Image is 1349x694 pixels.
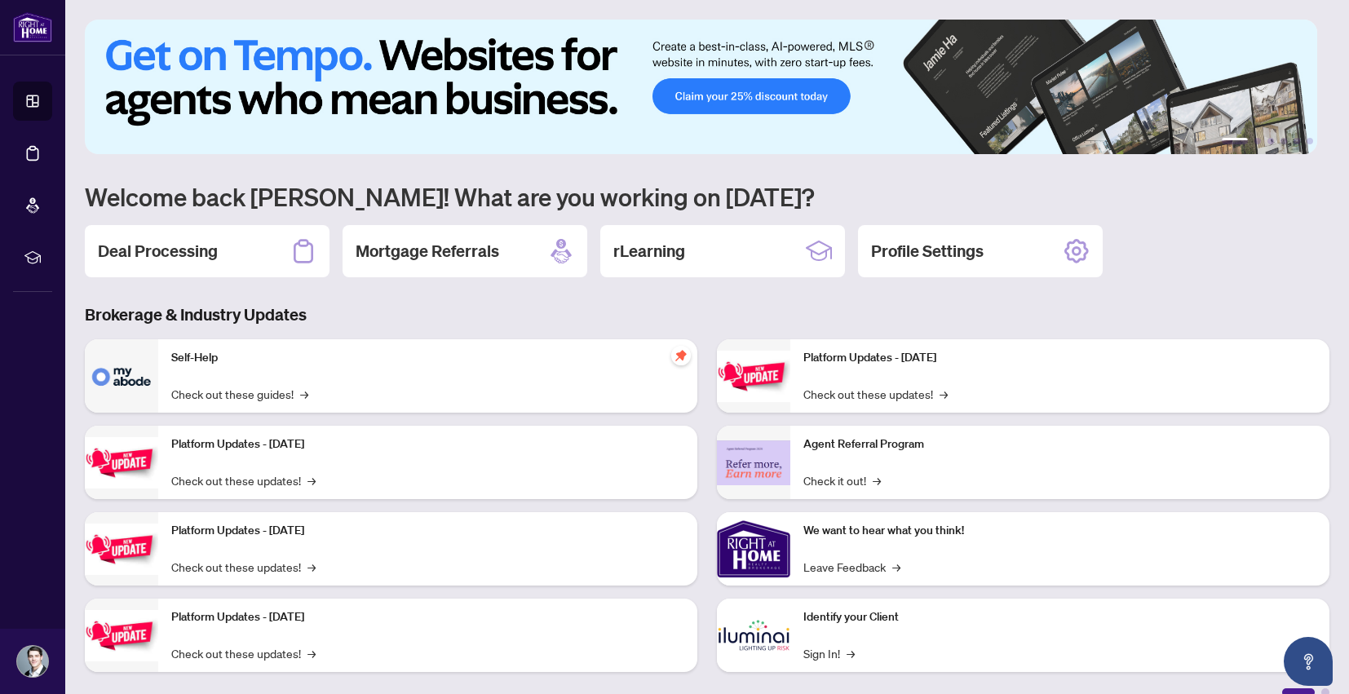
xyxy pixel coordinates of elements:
img: Profile Icon [17,646,48,677]
h2: rLearning [613,240,685,263]
a: Leave Feedback→ [803,558,900,576]
a: Check out these updates!→ [803,385,948,403]
img: Self-Help [85,339,158,413]
a: Check it out!→ [803,471,881,489]
span: → [300,385,308,403]
a: Sign In!→ [803,644,855,662]
button: 5 [1294,138,1300,144]
img: logo [13,12,52,42]
img: Platform Updates - July 21, 2025 [85,524,158,575]
p: Platform Updates - [DATE] [171,435,684,453]
img: Identify your Client [717,599,790,672]
span: → [307,558,316,576]
p: We want to hear what you think! [803,522,1316,540]
span: → [307,471,316,489]
span: → [940,385,948,403]
a: Check out these guides!→ [171,385,308,403]
p: Platform Updates - [DATE] [171,522,684,540]
p: Self-Help [171,349,684,367]
a: Check out these updates!→ [171,644,316,662]
h2: Mortgage Referrals [356,240,499,263]
a: Check out these updates!→ [171,471,316,489]
button: 3 [1267,138,1274,144]
p: Platform Updates - [DATE] [803,349,1316,367]
span: → [847,644,855,662]
p: Agent Referral Program [803,435,1316,453]
button: Open asap [1284,637,1333,686]
h2: Profile Settings [871,240,984,263]
span: pushpin [671,346,691,365]
img: Platform Updates - June 23, 2025 [717,351,790,402]
img: Platform Updates - July 8, 2025 [85,610,158,661]
a: Check out these updates!→ [171,558,316,576]
button: 6 [1307,138,1313,144]
p: Platform Updates - [DATE] [171,608,684,626]
img: Agent Referral Program [717,440,790,485]
img: Slide 0 [85,20,1317,154]
button: 2 [1254,138,1261,144]
h3: Brokerage & Industry Updates [85,303,1329,326]
img: Platform Updates - September 16, 2025 [85,437,158,488]
span: → [307,644,316,662]
p: Identify your Client [803,608,1316,626]
button: 1 [1222,138,1248,144]
span: → [892,558,900,576]
h2: Deal Processing [98,240,218,263]
h1: Welcome back [PERSON_NAME]! What are you working on [DATE]? [85,181,1329,212]
button: 4 [1280,138,1287,144]
img: We want to hear what you think! [717,512,790,586]
span: → [873,471,881,489]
